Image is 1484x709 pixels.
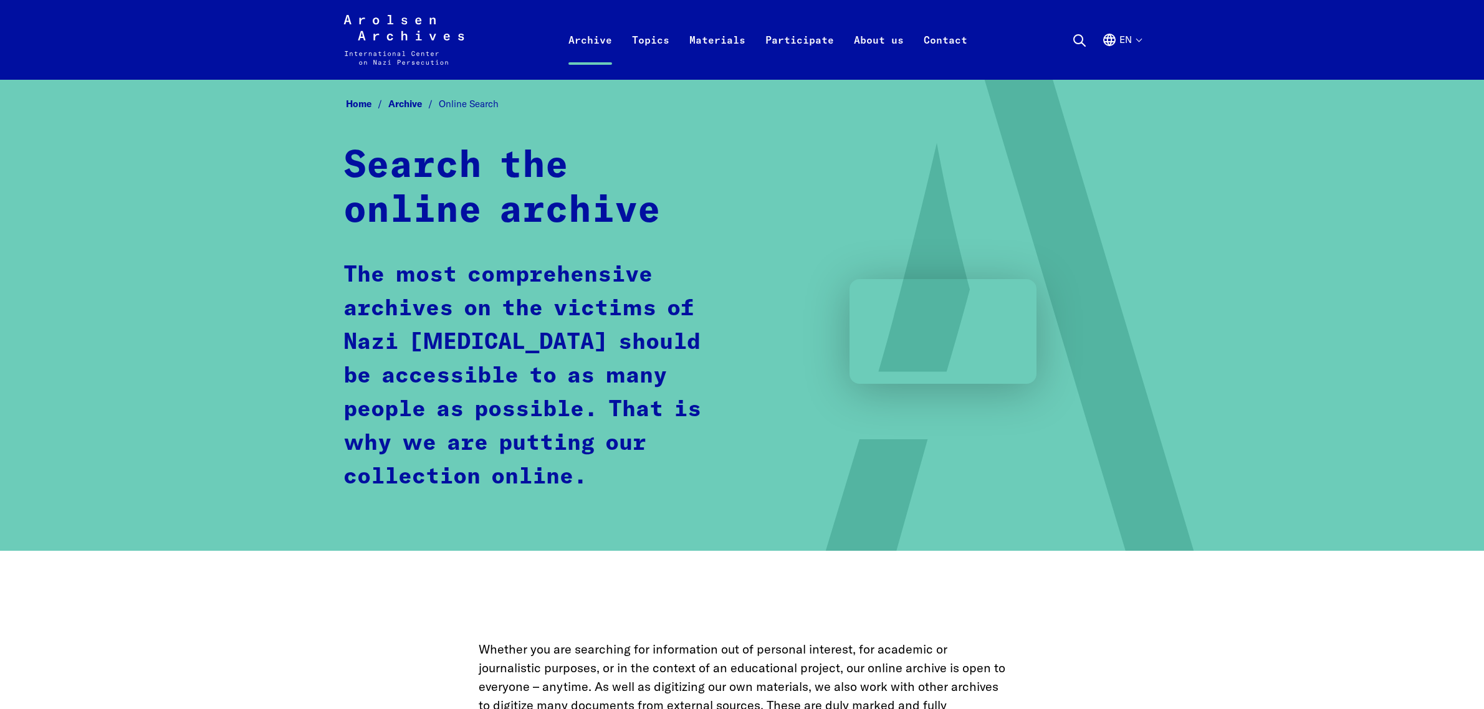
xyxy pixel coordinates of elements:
[622,30,679,80] a: Topics
[346,98,388,110] a: Home
[558,15,977,65] nav: Primary
[439,98,499,110] span: Online Search
[679,30,755,80] a: Materials
[755,30,844,80] a: Participate
[914,30,977,80] a: Contact
[388,98,439,110] a: Archive
[343,148,661,230] strong: Search the online archive
[343,95,1141,114] nav: Breadcrumb
[1102,32,1141,77] button: English, language selection
[844,30,914,80] a: About us
[558,30,622,80] a: Archive
[343,259,720,494] p: The most comprehensive archives on the victims of Nazi [MEDICAL_DATA] should be accessible to as ...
